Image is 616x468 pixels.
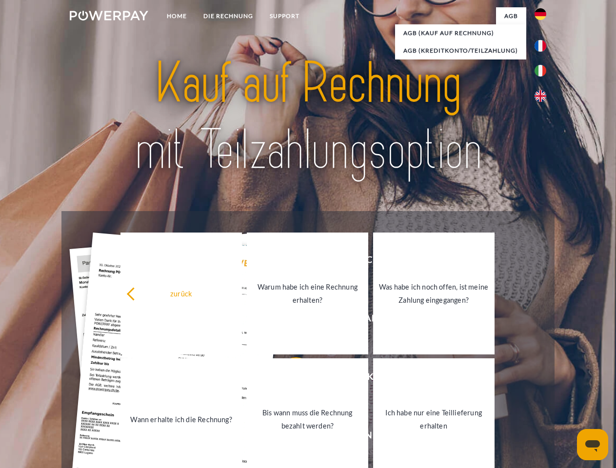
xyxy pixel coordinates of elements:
a: DIE RECHNUNG [195,7,261,25]
img: en [535,90,546,102]
img: title-powerpay_de.svg [93,47,523,187]
div: Was habe ich noch offen, ist meine Zahlung eingegangen? [379,280,489,307]
img: it [535,65,546,77]
a: agb [496,7,526,25]
a: Was habe ich noch offen, ist meine Zahlung eingegangen? [373,233,495,354]
a: AGB (Kreditkonto/Teilzahlung) [395,42,526,59]
div: Warum habe ich eine Rechnung erhalten? [253,280,362,307]
div: Wann erhalte ich die Rechnung? [126,412,236,426]
img: fr [535,40,546,52]
a: Home [159,7,195,25]
div: Ich habe nur eine Teillieferung erhalten [379,406,489,432]
div: zurück [126,287,236,300]
img: logo-powerpay-white.svg [70,11,148,20]
a: AGB (Kauf auf Rechnung) [395,24,526,42]
div: Bis wann muss die Rechnung bezahlt werden? [253,406,362,432]
a: SUPPORT [261,7,308,25]
iframe: Schaltfläche zum Öffnen des Messaging-Fensters [577,429,608,460]
img: de [535,8,546,20]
